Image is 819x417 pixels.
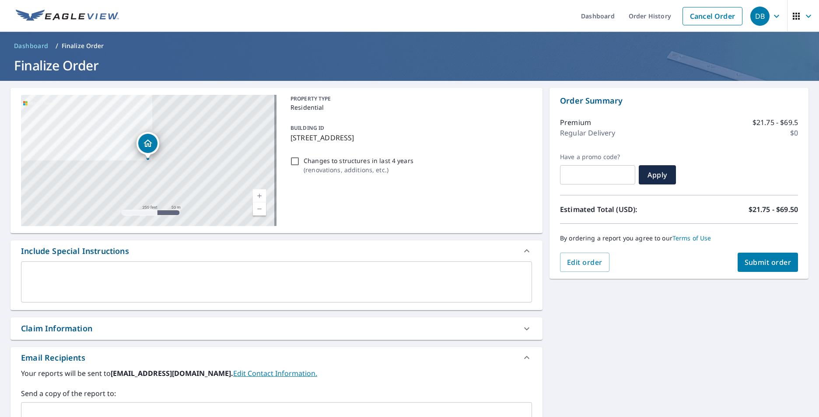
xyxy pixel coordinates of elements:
[560,204,679,215] p: Estimated Total (USD):
[560,117,591,128] p: Premium
[10,39,808,53] nav: breadcrumb
[21,368,532,379] label: Your reports will be sent to
[21,388,532,399] label: Send a copy of the report to:
[21,352,85,364] div: Email Recipients
[10,39,52,53] a: Dashboard
[745,257,791,267] span: Submit order
[253,189,266,202] a: Current Level 17, Zoom In
[560,234,798,242] p: By ordering a report you agree to our
[304,165,413,174] p: ( renovations, additions, etc. )
[682,7,742,25] a: Cancel Order
[752,117,798,128] p: $21.75 - $69.5
[304,156,413,165] p: Changes to structures in last 4 years
[738,253,798,272] button: Submit order
[56,41,58,51] li: /
[136,132,159,159] div: Dropped pin, building 1, Residential property, 294 Paradise Ln Jacksboro, TN 37757
[10,56,808,74] h1: Finalize Order
[21,323,92,334] div: Claim Information
[10,240,542,261] div: Include Special Instructions
[567,257,602,267] span: Edit order
[646,170,669,180] span: Apply
[253,202,266,215] a: Current Level 17, Zoom Out
[672,234,711,242] a: Terms of Use
[10,317,542,340] div: Claim Information
[16,10,119,23] img: EV Logo
[290,124,324,132] p: BUILDING ID
[560,253,609,272] button: Edit order
[14,42,49,50] span: Dashboard
[290,132,528,143] p: [STREET_ADDRESS]
[749,204,798,215] p: $21.75 - $69.50
[111,368,233,378] b: [EMAIL_ADDRESS][DOMAIN_NAME].
[560,128,615,138] p: Regular Delivery
[21,245,129,257] div: Include Special Instructions
[62,42,104,50] p: Finalize Order
[639,165,676,184] button: Apply
[560,153,635,161] label: Have a promo code?
[750,7,770,26] div: DB
[233,368,317,378] a: EditContactInfo
[10,347,542,368] div: Email Recipients
[290,103,528,112] p: Residential
[790,128,798,138] p: $0
[290,95,528,103] p: PROPERTY TYPE
[560,95,798,107] p: Order Summary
